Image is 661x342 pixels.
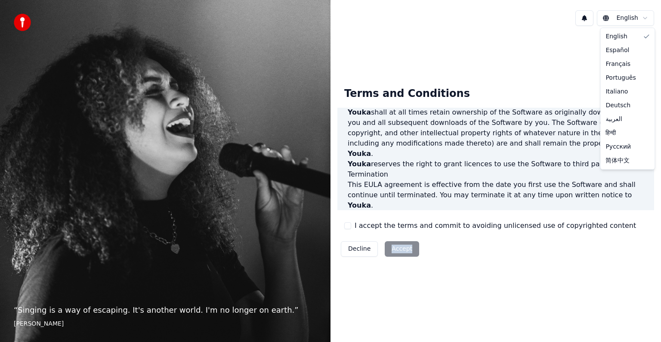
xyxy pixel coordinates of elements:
[605,143,631,151] span: Русский
[605,32,627,41] span: English
[605,156,630,165] span: 简体中文
[605,74,636,82] span: Português
[605,87,628,96] span: Italiano
[605,101,630,110] span: Deutsch
[605,60,630,68] span: Français
[605,46,629,55] span: Español
[605,115,622,124] span: العربية
[605,129,616,137] span: हिन्दी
